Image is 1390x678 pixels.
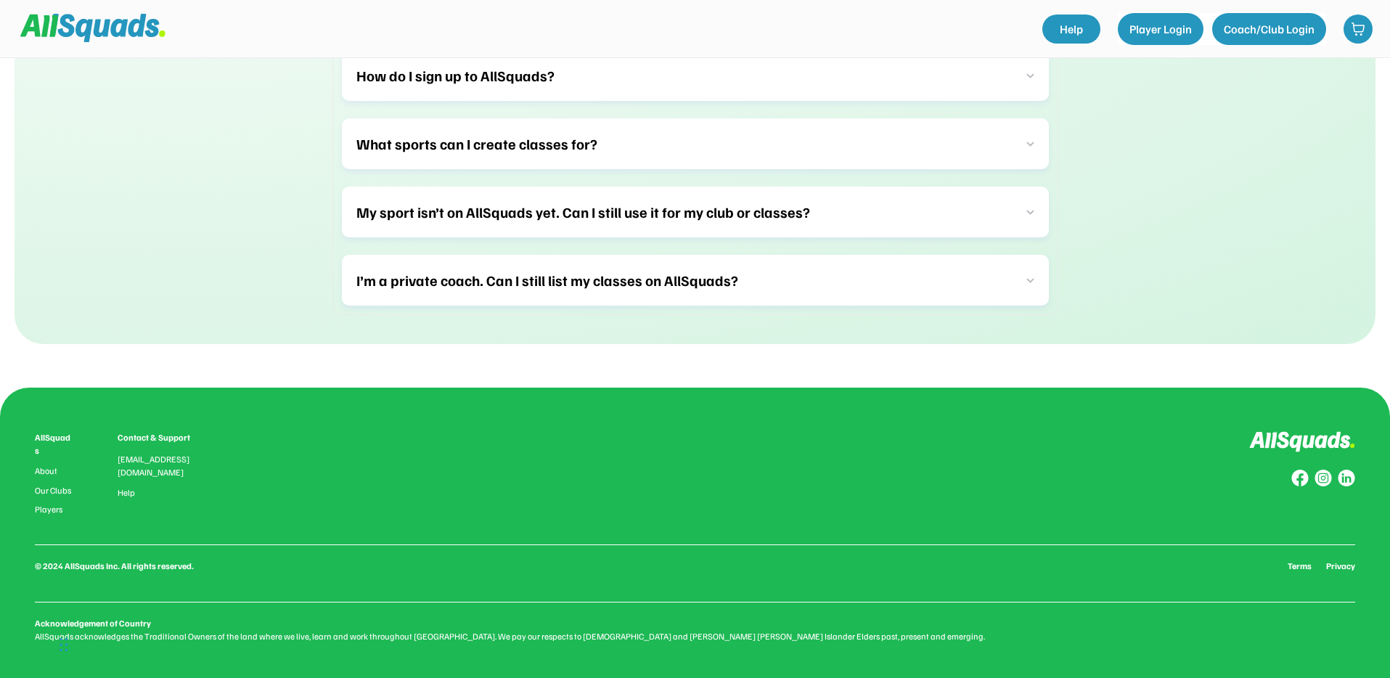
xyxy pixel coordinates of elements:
img: Group%20copy%206.svg [1338,470,1355,487]
img: _%20copy.svg [1026,210,1034,215]
div: [EMAIL_ADDRESS][DOMAIN_NAME] [118,453,208,479]
img: Group%20copy%207.svg [1315,470,1332,487]
img: _%20copy.svg [1026,278,1034,283]
div: AllSquads [35,431,74,457]
a: Privacy [1326,560,1355,573]
div: How do I sign up to AllSquads? [356,65,1009,86]
button: Player Login [1118,13,1203,45]
img: Logo%20inverted.svg [1249,431,1355,452]
div: Contact & Support [118,431,208,444]
div: I’m a private coach. Can I still list my classes on AllSquads? [356,269,1009,291]
img: Squad%20Logo.svg [20,14,165,41]
a: About [35,466,74,476]
a: Our Clubs [35,486,74,496]
img: Group%20copy%208.svg [1291,470,1309,487]
div: What sports can I create classes for? [356,133,1009,155]
div: AllSquads acknowledges the Traditional Owners of the land where we live, learn and work throughou... [35,630,1355,643]
a: Terms [1288,560,1312,573]
a: Help [1042,15,1100,44]
div: My sport isn’t on AllSquads yet. Can I still use it for my club or classes? [356,201,1009,223]
img: _%20copy.svg [1026,73,1034,78]
a: Help [118,488,135,498]
button: Coach/Club Login [1212,13,1326,45]
img: shopping-cart-01%20%281%29.svg [1351,22,1365,36]
img: _%20copy.svg [1026,142,1034,147]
